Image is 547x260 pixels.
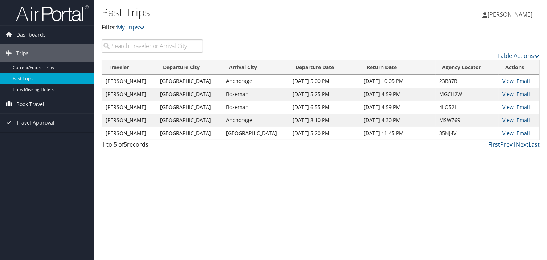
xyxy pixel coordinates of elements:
td: MGCH2W [436,88,499,101]
td: Anchorage [223,75,289,88]
td: | [499,114,539,127]
td: Bozeman [223,88,289,101]
td: 4LO52I [436,101,499,114]
td: [GEOGRAPHIC_DATA] [156,114,223,127]
th: Departure Date: activate to sort column ascending [289,60,360,75]
input: Search Traveler or Arrival City [102,39,203,53]
td: [PERSON_NAME] [102,75,156,88]
td: [GEOGRAPHIC_DATA] [156,101,223,114]
td: [DATE] 10:05 PM [360,75,436,88]
a: Email [517,117,530,123]
span: [PERSON_NAME] [487,11,532,18]
a: View [502,130,514,137]
th: Actions [499,60,539,75]
td: [DATE] 5:25 PM [289,88,360,101]
td: | [499,88,539,101]
td: [GEOGRAPHIC_DATA] [156,127,223,140]
td: | [499,101,539,114]
td: [GEOGRAPHIC_DATA] [223,127,289,140]
span: Trips [16,44,29,62]
td: [PERSON_NAME] [102,88,156,101]
th: Traveler: activate to sort column ascending [102,60,156,75]
td: [PERSON_NAME] [102,101,156,114]
div: 1 to 5 of records [102,140,203,152]
a: View [502,117,514,123]
span: Dashboards [16,26,46,44]
a: Last [528,141,540,148]
td: Anchorage [223,114,289,127]
a: View [502,91,514,97]
td: 23B87R [436,75,499,88]
td: [PERSON_NAME] [102,114,156,127]
td: [PERSON_NAME] [102,127,156,140]
a: Email [517,104,530,110]
h1: Past Trips [102,5,394,20]
td: [DATE] 8:10 PM [289,114,360,127]
td: [DATE] 5:00 PM [289,75,360,88]
td: 35NJ4V [436,127,499,140]
p: Filter: [102,23,394,32]
td: [DATE] 4:59 PM [360,88,436,101]
a: View [502,104,514,110]
span: Book Travel [16,95,44,113]
td: | [499,127,539,140]
td: [GEOGRAPHIC_DATA] [156,88,223,101]
a: Email [517,91,530,97]
th: Return Date: activate to sort column ascending [360,60,436,75]
th: Arrival City: activate to sort column ascending [223,60,289,75]
td: [DATE] 5:20 PM [289,127,360,140]
a: First [488,141,500,148]
a: Email [517,130,530,137]
th: Agency Locator: activate to sort column ascending [436,60,499,75]
a: 1 [513,141,516,148]
span: Travel Approval [16,114,54,132]
span: 5 [124,141,127,148]
a: Next [516,141,528,148]
td: [DATE] 6:55 PM [289,101,360,114]
td: [DATE] 4:30 PM [360,114,436,127]
a: View [502,77,514,84]
td: [DATE] 11:45 PM [360,127,436,140]
th: Departure City: activate to sort column ascending [156,60,223,75]
td: MSWZ69 [436,114,499,127]
a: My trips [117,23,145,31]
td: Bozeman [223,101,289,114]
a: [PERSON_NAME] [482,4,540,25]
a: Prev [500,141,513,148]
td: [DATE] 4:59 PM [360,101,436,114]
td: | [499,75,539,88]
td: [GEOGRAPHIC_DATA] [156,75,223,88]
a: Table Actions [497,52,540,60]
img: airportal-logo.png [16,5,89,22]
a: Email [517,77,530,84]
